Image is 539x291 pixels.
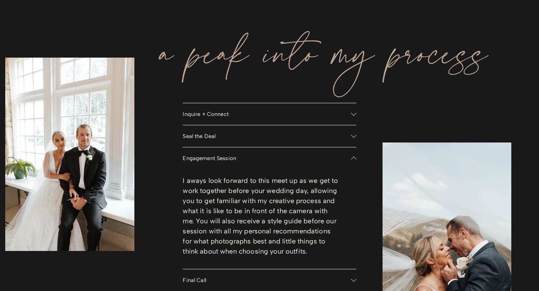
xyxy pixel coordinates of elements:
[183,176,339,257] p: I aways look forward to this meet up as we get to work together before your wedding day, allowing...
[161,26,488,88] h3: a peak into my process
[183,103,356,125] button: Inquire + Connect
[183,169,356,269] div: Engagement Session
[183,277,351,284] span: Final Call
[183,125,356,147] button: Seal the Deal
[183,111,351,117] span: Inquire + Connect
[183,269,356,291] button: Final Call
[183,133,351,140] span: Seal the Deal
[183,147,356,169] button: Engagement Session
[183,155,351,162] span: Engagement Session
